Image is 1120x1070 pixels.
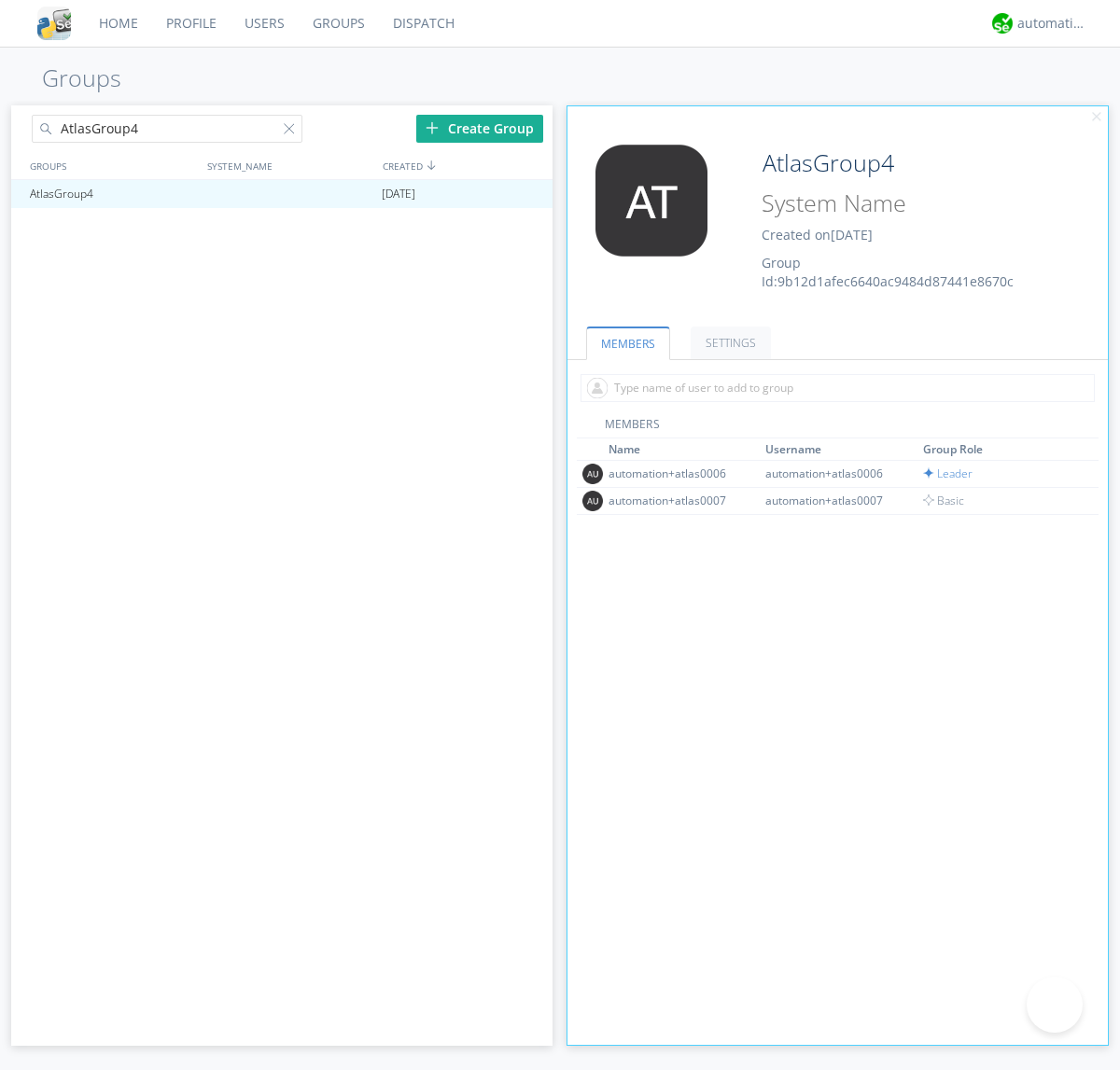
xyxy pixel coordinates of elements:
[203,152,378,179] div: SYSTEM_NAME
[582,464,603,484] img: 373638.png
[25,152,198,179] div: GROUPS
[992,13,1013,34] img: d2d01cd9b4174d08988066c6d424eccd
[606,438,763,461] th: Toggle SortBy
[32,115,302,143] input: Search groups
[382,180,415,208] span: [DATE]
[831,226,873,243] span: [DATE]
[765,466,905,481] div: automation+atlas0006
[691,327,771,359] a: SETTINGS
[1027,977,1083,1033] iframe: Toggle Customer Support
[609,466,749,481] div: automation+atlas0006
[378,152,554,179] div: CREATED
[11,180,553,208] a: AtlasGroup4[DATE]
[582,491,603,511] img: 373638.png
[586,327,670,360] a: MEMBERS
[426,121,439,134] img: plus.svg
[923,493,964,508] span: Basic
[755,145,1057,182] input: Group Name
[416,115,543,143] div: Create Group
[923,466,973,481] span: Leader
[1090,111,1103,124] img: cancel.svg
[609,493,749,508] div: automation+atlas0007
[581,145,721,257] img: 373638.png
[581,374,1095,402] input: Type name of user to add to group
[37,7,71,40] img: cddb5a64eb264b2086981ab96f4c1ba7
[755,186,1057,221] input: System Name
[1017,14,1087,33] div: automation+atlas
[577,416,1099,438] div: MEMBERS
[25,180,200,208] div: AtlasGroup4
[765,493,905,508] div: automation+atlas0007
[763,438,920,461] th: Toggle SortBy
[762,254,1014,290] span: Group Id: 9b12d1afec6640ac9484d87441e8670c
[920,438,1078,461] th: Toggle SortBy
[762,226,873,243] span: Created on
